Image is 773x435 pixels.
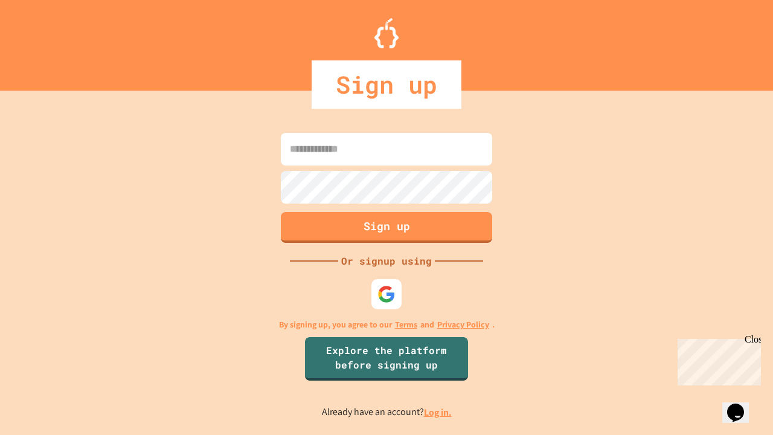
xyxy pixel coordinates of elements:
[424,406,452,419] a: Log in.
[722,387,761,423] iframe: chat widget
[281,212,492,243] button: Sign up
[338,254,435,268] div: Or signup using
[312,60,461,109] div: Sign up
[374,18,399,48] img: Logo.svg
[322,405,452,420] p: Already have an account?
[377,285,396,303] img: google-icon.svg
[673,334,761,385] iframe: chat widget
[279,318,495,331] p: By signing up, you agree to our and .
[5,5,83,77] div: Chat with us now!Close
[305,337,468,381] a: Explore the platform before signing up
[437,318,489,331] a: Privacy Policy
[395,318,417,331] a: Terms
